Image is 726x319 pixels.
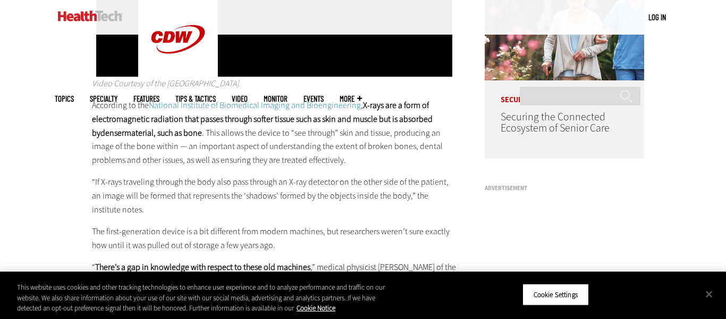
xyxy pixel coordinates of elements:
[92,100,433,138] strong: X-rays are a form of electromagnetic radiation that passes through softer tissue such as skin and...
[133,95,159,103] a: Features
[648,12,666,23] div: User menu
[55,95,74,103] span: Topics
[303,95,324,103] a: Events
[485,80,644,104] p: Security
[138,70,218,81] a: CDW
[175,95,216,103] a: Tips & Tactics
[100,127,124,138] strong: denser
[4,112,360,121] h2: This video is currently unavailable.
[264,95,288,103] a: MonITor
[124,127,202,138] strong: material, such as bone
[501,110,610,135] a: Securing the Connected Ecosystem of Senior Care
[232,95,248,103] a: Video
[58,11,122,21] img: Home
[95,261,310,273] strong: There’s a gap in knowledge with respect to these old machines
[340,95,362,103] span: More
[90,95,117,103] span: Specialty
[92,175,457,216] p: “If X-rays traveling through the body also pass through an X-ray detector on the other side of th...
[92,99,457,167] p: According to the , . This allows the device to “see through” skin and tissue, producing an image ...
[17,282,399,314] div: This website uses cookies and other tracking technologies to enhance user experience and to analy...
[92,225,457,252] p: The first-generation device is a bit different from modern machines, but researchers weren’t sure...
[92,260,457,301] p: “ ,” medical physicist [PERSON_NAME] of the [GEOGRAPHIC_DATA] tells . “By the time they could mea...
[697,282,721,306] button: Close
[485,185,644,191] h3: Advertisement
[297,304,335,313] a: More information about your privacy
[522,283,589,306] button: Cookie Settings
[648,12,666,22] a: Log in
